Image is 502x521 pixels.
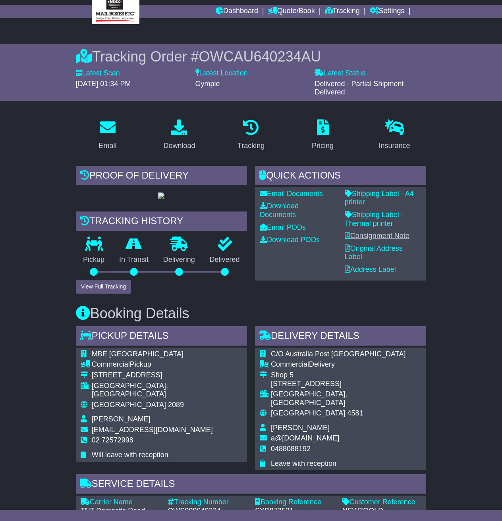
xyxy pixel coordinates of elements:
h3: Booking Details [76,306,427,321]
p: Delivered [202,256,247,264]
button: View Full Tracking [76,280,131,294]
span: 0488088192 [271,445,311,453]
a: Shipping Label - A4 printer [345,190,414,206]
div: Pickup [92,360,242,369]
p: In Transit [112,256,156,264]
div: Quick Actions [255,166,426,187]
span: C/O Australia Post [GEOGRAPHIC_DATA] [271,350,405,358]
span: [DATE] 01:34 PM [76,80,131,88]
a: Email [93,117,122,154]
a: Pricing [307,117,339,154]
span: [GEOGRAPHIC_DATA] [271,409,345,417]
div: NSWTOQLD [342,507,422,515]
div: [STREET_ADDRESS] [92,371,242,380]
div: Carrier Name [81,498,160,507]
div: Service Details [76,474,427,496]
span: OWCAU640234AU [199,48,321,65]
span: [PERSON_NAME] [92,415,151,423]
div: Shop 5 [271,371,421,380]
div: Pricing [312,140,334,151]
label: Latest Scan [76,69,120,78]
p: Delivering [156,256,202,264]
a: Settings [370,5,405,18]
div: Delivery Details [255,326,426,348]
div: Email [98,140,116,151]
a: Tracking [325,5,360,18]
div: Customer Reference [342,498,422,507]
div: [STREET_ADDRESS] [271,380,421,388]
a: Quote/Book [268,5,315,18]
span: Commercial [271,360,309,368]
a: Original Address Label [345,244,403,261]
div: Download [163,140,195,151]
a: Email PODs [260,223,306,231]
span: [EMAIL_ADDRESS][DOMAIN_NAME] [92,426,213,434]
div: Tracking Number [168,498,247,507]
span: 2089 [168,401,184,409]
a: Download [158,117,200,154]
a: Address Label [345,265,396,273]
span: a@[DOMAIN_NAME] [271,434,339,442]
a: Download Documents [260,202,299,219]
div: SYD872531 [255,507,334,515]
div: [GEOGRAPHIC_DATA], [GEOGRAPHIC_DATA] [271,390,421,407]
div: Pickup Details [76,326,247,348]
span: Gympie [195,80,220,88]
div: Tracking [237,140,265,151]
a: Dashboard [216,5,258,18]
div: Proof of Delivery [76,166,247,187]
span: Delivered - Partial Shipment Delivered [315,80,404,96]
a: Shipping Label - Thermal printer [345,211,404,227]
label: Latest Location [195,69,248,78]
p: Pickup [76,256,112,264]
a: Insurance [374,117,415,154]
span: Will leave with reception [92,451,168,459]
div: Booking Reference [255,498,334,507]
span: [GEOGRAPHIC_DATA] [92,401,166,409]
div: Tracking history [76,211,247,233]
div: [GEOGRAPHIC_DATA], [GEOGRAPHIC_DATA] [92,382,242,399]
span: Leave with reception [271,459,336,467]
div: Tracking Order # [76,48,427,65]
span: Commercial [92,360,130,368]
a: Tracking [232,117,270,154]
span: 4581 [347,409,363,417]
div: Delivery [271,360,421,369]
span: MBE [GEOGRAPHIC_DATA] [92,350,183,358]
label: Latest Status [315,69,365,78]
span: [PERSON_NAME] [271,424,330,432]
a: Consignment Note [345,232,409,240]
span: 02 72572998 [92,436,133,444]
a: Download PODs [260,236,320,244]
a: Email Documents [260,190,323,198]
div: Insurance [379,140,410,151]
img: GetPodImage [158,192,164,199]
div: OWS000640234 [168,507,247,515]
